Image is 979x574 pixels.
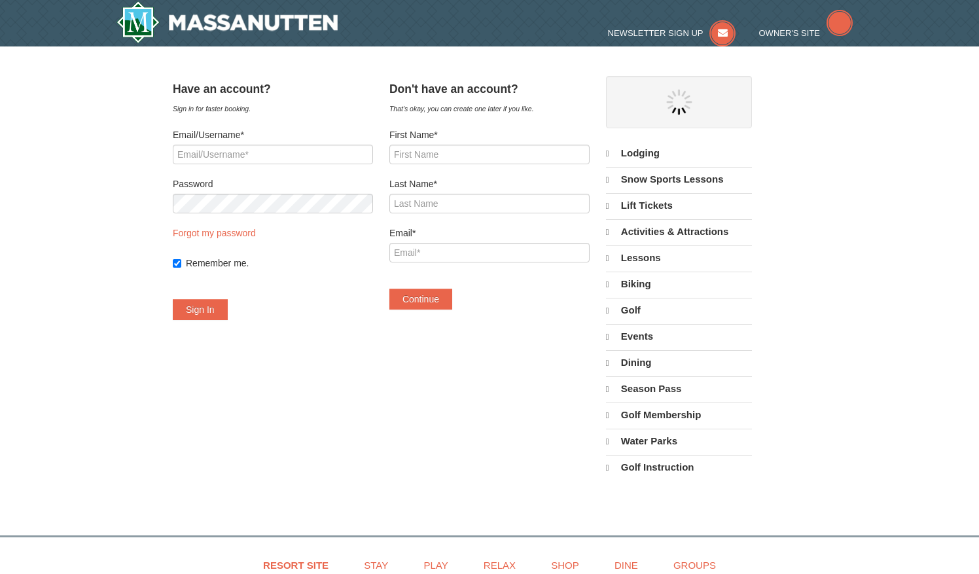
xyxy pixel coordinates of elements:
[173,102,373,115] div: Sign in for faster booking.
[186,257,373,270] label: Remember me.
[389,226,590,240] label: Email*
[666,89,692,115] img: wait gif
[173,228,256,238] a: Forgot my password
[389,194,590,213] input: Last Name
[389,82,590,96] h4: Don't have an account?
[608,28,703,38] span: Newsletter Sign Up
[606,455,752,480] a: Golf Instruction
[606,245,752,270] a: Lessons
[606,298,752,323] a: Golf
[173,82,373,96] h4: Have an account?
[606,350,752,375] a: Dining
[173,128,373,141] label: Email/Username*
[759,28,821,38] span: Owner's Site
[389,177,590,190] label: Last Name*
[389,289,452,310] button: Continue
[606,167,752,192] a: Snow Sports Lessons
[608,28,736,38] a: Newsletter Sign Up
[173,145,373,164] input: Email/Username*
[606,376,752,401] a: Season Pass
[389,128,590,141] label: First Name*
[606,219,752,244] a: Activities & Attractions
[759,28,853,38] a: Owner's Site
[116,1,338,43] a: Massanutten Resort
[173,177,373,190] label: Password
[606,324,752,349] a: Events
[606,403,752,427] a: Golf Membership
[389,102,590,115] div: That's okay, you can create one later if you like.
[389,145,590,164] input: First Name
[116,1,338,43] img: Massanutten Resort Logo
[389,243,590,262] input: Email*
[173,299,228,320] button: Sign In
[606,141,752,166] a: Lodging
[606,429,752,454] a: Water Parks
[606,272,752,296] a: Biking
[606,193,752,218] a: Lift Tickets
